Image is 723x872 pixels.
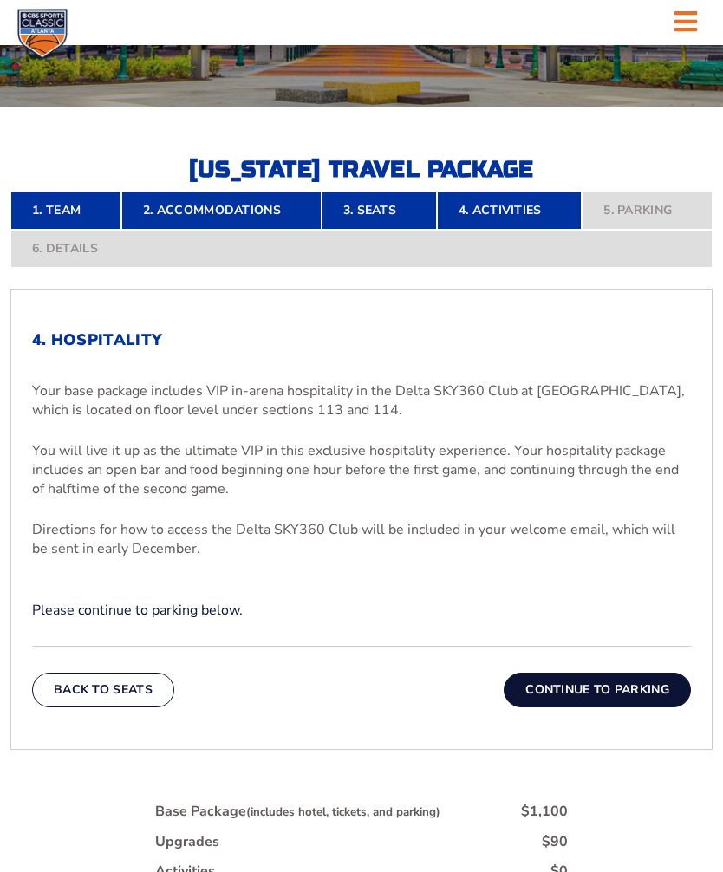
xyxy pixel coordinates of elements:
div: Upgrades [155,832,219,851]
p: Please continue to parking below. [32,601,691,620]
a: 3. Seats [322,192,437,230]
a: 1. Team [10,192,121,230]
button: Continue To Parking [504,673,691,707]
p: Directions for how to access the Delta SKY360 Club will be included in your welcome email, which ... [32,520,691,559]
div: $90 [542,832,568,851]
div: $1,100 [521,802,568,821]
a: 2. Accommodations [121,192,322,230]
h2: [US_STATE] Travel Package [171,159,552,181]
button: Back To Seats [32,673,174,707]
p: You will live it up as the ultimate VIP in this exclusive hospitality experience. Your hospitalit... [32,441,691,499]
small: (includes hotel, tickets, and parking) [246,804,440,820]
p: Your base package includes VIP in-arena hospitality in the Delta SKY360 Club at [GEOGRAPHIC_DATA]... [32,381,691,420]
div: Base Package [155,802,440,821]
img: CBS Sports Classic [17,9,68,59]
h2: 4. Hospitality [32,331,691,350]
